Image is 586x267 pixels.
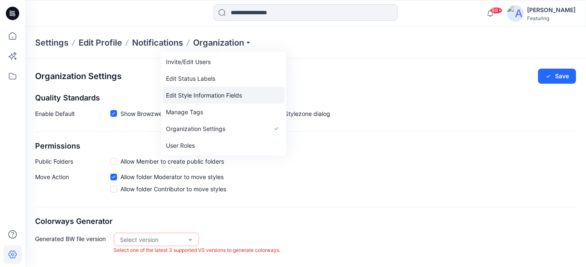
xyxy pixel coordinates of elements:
[163,70,285,87] a: Edit Status Labels
[35,172,110,197] p: Move Action
[120,172,224,181] span: Allow folder Moderator to move styles
[79,37,122,49] a: Edit Profile
[35,72,122,81] h2: Organization Settings
[132,37,183,49] a: Notifications
[163,54,285,70] a: Invite/Edit Users
[120,109,330,118] span: Show Browzwear’s default quality standards in the Share to Stylezone dialog
[163,104,285,121] a: Manage Tags
[35,217,576,226] h2: Colorways Generator
[527,5,576,15] div: [PERSON_NAME]
[490,7,502,14] span: 99+
[538,69,576,84] button: Save
[35,233,110,255] p: Generated BW file version
[35,94,576,103] h2: Quality Standards
[120,185,226,193] span: Allow folder Contributor to move styles
[114,246,280,255] p: Select one of the latest 3 supported VS versions to generate colorways.
[35,142,576,151] h2: Permissions
[163,137,285,154] a: User Roles
[120,235,183,244] div: Select version
[35,109,110,121] p: Enable Default
[507,5,524,22] img: avatar
[527,15,576,21] div: Featuring
[120,157,224,166] span: Allow Member to create public folders
[35,37,69,49] p: Settings
[163,121,285,137] a: Organization Settings
[35,157,110,166] p: Public Folders
[163,87,285,104] a: Edit Style Information Fields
